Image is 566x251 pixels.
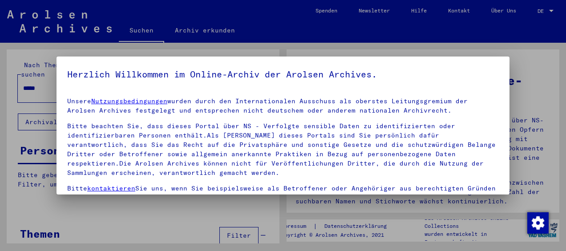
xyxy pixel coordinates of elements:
img: Zustimmung ändern [527,212,549,234]
a: kontaktieren [87,184,135,192]
h5: Herzlich Willkommen im Online-Archiv der Arolsen Archives. [67,67,499,81]
p: Bitte Sie uns, wenn Sie beispielsweise als Betroffener oder Angehöriger aus berechtigten Gründen ... [67,184,499,202]
p: Unsere wurden durch den Internationalen Ausschuss als oberstes Leitungsgremium der Arolsen Archiv... [67,97,499,115]
a: Nutzungsbedingungen [91,97,167,105]
p: Bitte beachten Sie, dass dieses Portal über NS - Verfolgte sensible Daten zu identifizierten oder... [67,121,499,178]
